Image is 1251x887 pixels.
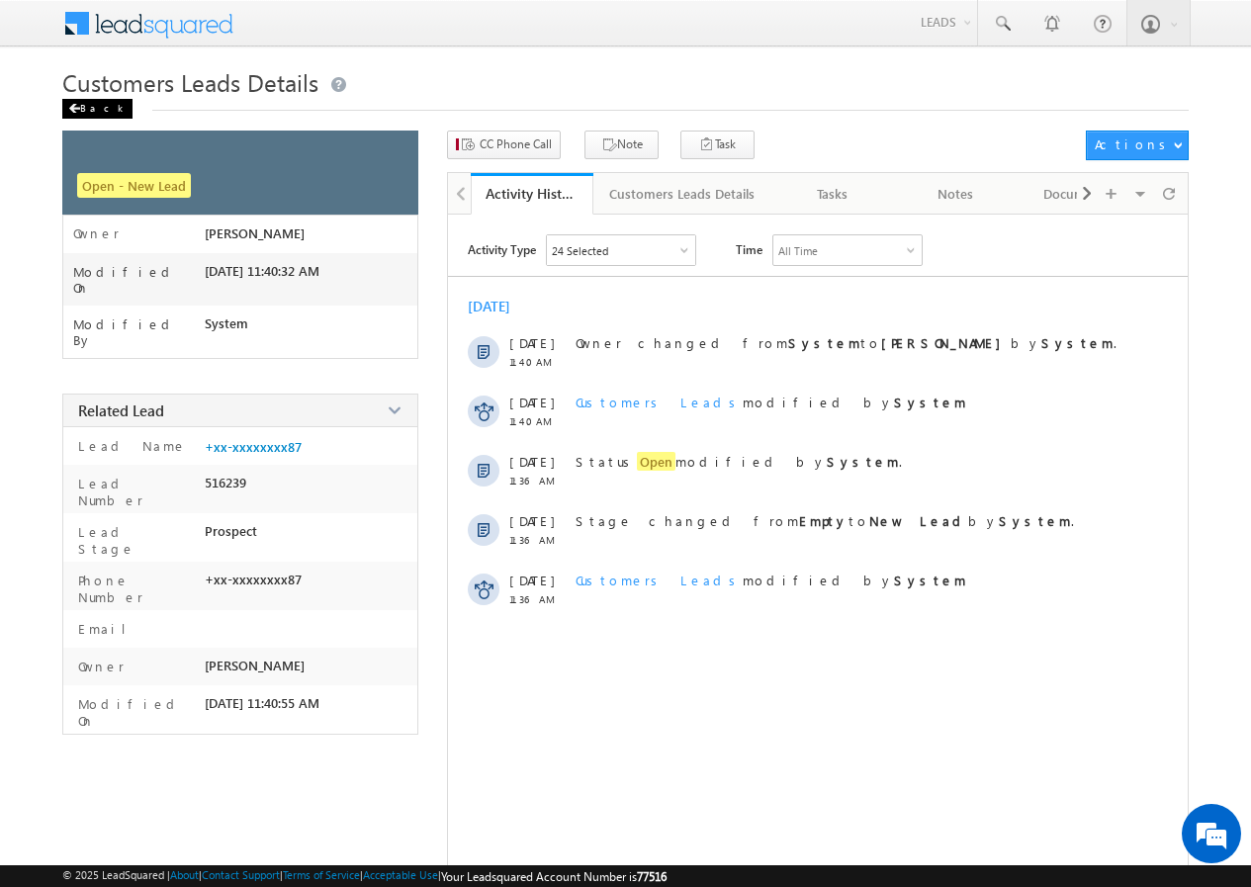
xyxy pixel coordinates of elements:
[73,437,187,454] label: Lead Name
[1033,182,1122,206] div: Documents
[77,173,191,198] span: Open - New Lead
[283,868,360,881] a: Terms of Service
[609,182,755,206] div: Customers Leads Details
[205,439,302,455] a: +xx-xxxxxxxx87
[509,593,569,605] span: 11:36 AM
[205,695,319,711] span: [DATE] 11:40:55 AM
[205,225,305,241] span: [PERSON_NAME]
[1086,131,1188,160] button: Actions
[894,394,966,410] strong: System
[637,869,667,884] span: 77516
[547,235,695,265] div: Owner Changed,Status Changed,Stage Changed,Source Changed,Notes & 19 more..
[468,234,536,264] span: Activity Type
[736,234,762,264] span: Time
[911,182,1000,206] div: Notes
[894,572,966,588] strong: System
[869,512,968,529] strong: New Lead
[471,173,593,213] li: Activity History
[827,453,899,470] strong: System
[576,394,743,410] span: Customers Leads
[881,334,1011,351] strong: [PERSON_NAME]
[576,572,743,588] span: Customers Leads
[447,131,561,159] button: CC Phone Call
[205,263,319,279] span: [DATE] 11:40:32 AM
[509,415,569,427] span: 11:40 AM
[73,620,141,637] label: Email
[73,523,197,557] label: Lead Stage
[552,244,608,257] div: 24 Selected
[62,868,667,884] span: © 2025 LeadSquared | | | | |
[62,99,133,119] div: Back
[73,264,205,296] label: Modified On
[576,394,966,410] span: modified by
[363,868,438,881] a: Acceptable Use
[576,334,1117,351] span: Owner changed from to by .
[509,475,569,487] span: 11:36 AM
[637,452,675,471] span: Open
[468,297,532,315] div: [DATE]
[895,173,1018,215] a: Notes
[576,452,902,471] span: Status modified by .
[441,869,667,884] span: Your Leadsquared Account Number is
[73,658,125,674] label: Owner
[509,572,554,588] span: [DATE]
[73,316,205,348] label: Modified By
[1018,173,1140,215] a: Documents
[471,173,593,215] a: Activity History
[202,868,280,881] a: Contact Support
[73,475,197,508] label: Lead Number
[73,572,197,605] label: Phone Number
[680,131,755,159] button: Task
[576,512,1074,529] span: Stage changed from to by .
[73,225,120,241] label: Owner
[170,868,199,881] a: About
[509,512,554,529] span: [DATE]
[78,400,164,420] span: Related Lead
[509,356,569,368] span: 11:40 AM
[509,334,554,351] span: [DATE]
[788,334,860,351] strong: System
[593,173,772,215] a: Customers Leads Details
[509,453,554,470] span: [DATE]
[1095,135,1173,153] div: Actions
[778,244,818,257] div: All Time
[576,572,966,588] span: modified by
[73,695,197,729] label: Modified On
[788,182,877,206] div: Tasks
[62,66,318,98] span: Customers Leads Details
[486,184,579,203] div: Activity History
[772,173,895,215] a: Tasks
[205,658,305,673] span: [PERSON_NAME]
[584,131,659,159] button: Note
[999,512,1071,529] strong: System
[1041,334,1114,351] strong: System
[509,394,554,410] span: [DATE]
[480,135,552,153] span: CC Phone Call
[205,315,248,331] span: System
[799,512,849,529] strong: Empty
[509,534,569,546] span: 11:36 AM
[205,523,257,539] span: Prospect
[205,572,302,587] span: +xx-xxxxxxxx87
